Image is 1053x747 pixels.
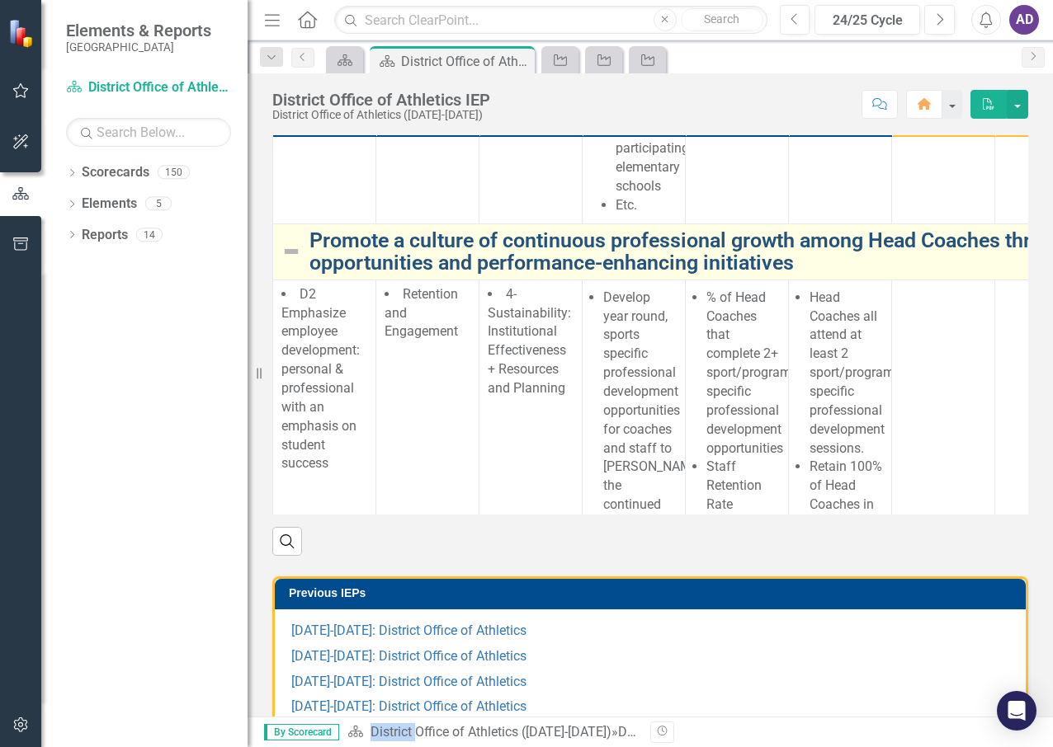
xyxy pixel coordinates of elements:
[371,724,611,740] a: District Office of Athletics ([DATE]-[DATE])
[616,196,677,215] li: Etc.
[8,19,37,48] img: ClearPoint Strategy
[401,51,531,72] div: District Office of Athletics IEP
[488,286,571,396] span: 4- Sustainability: Institutional Effectiveness + Resources and Planning
[681,8,763,31] button: Search
[815,5,920,35] button: 24/25 Cycle
[66,78,231,97] a: District Office of Athletics ([DATE]-[DATE])
[136,228,163,242] div: 14
[334,6,767,35] input: Search ClearPoint...
[347,723,638,742] div: »
[272,91,490,109] div: District Office of Athletics IEP
[158,166,190,180] div: 150
[291,622,526,638] a: [DATE]-[DATE]: District Office of Athletics
[706,458,780,514] li: Staff Retention Rate
[264,724,339,740] span: By Scorecard
[820,11,914,31] div: 24/25 Cycle
[82,195,137,214] a: Elements
[82,226,128,245] a: Reports
[291,674,526,689] a: [DATE]-[DATE]: District Office of Athletics
[66,118,231,147] input: Search Below...
[66,40,211,54] small: [GEOGRAPHIC_DATA]
[997,691,1036,731] div: Open Intercom Messenger
[289,587,1018,599] h3: Previous IEPs
[618,724,788,740] div: District Office of Athletics IEP
[385,286,458,340] span: Retention and Engagement
[810,289,883,458] li: Head Coaches all attend at least 2 sport/program specific professional development sessions.
[291,698,526,714] a: [DATE]-[DATE]: District Office of Athletics
[272,109,490,121] div: District Office of Athletics ([DATE]-[DATE])
[82,163,149,182] a: Scorecards
[1009,5,1039,35] button: AD
[704,12,739,26] span: Search
[291,648,526,664] a: [DATE]-[DATE]: District Office of Athletics
[281,242,301,261] img: Not Defined
[706,289,780,458] li: % of Head Coaches that complete 2+ sport/program specific professional development opportunities
[66,21,211,40] span: Elements & Reports
[810,458,883,552] li: Retain 100% of Head Coaches in continuing sports
[145,197,172,211] div: 5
